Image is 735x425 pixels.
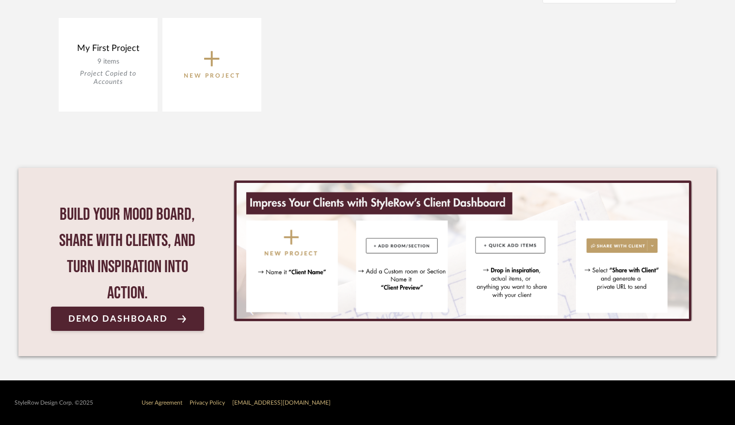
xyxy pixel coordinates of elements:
a: Demo Dashboard [51,307,204,331]
p: New Project [184,71,240,81]
div: Build your mood board, share with clients, and turn inspiration into action. [51,202,204,307]
img: StyleRow_Client_Dashboard_Banner__1_.png [237,183,689,319]
a: Privacy Policy [190,400,225,406]
div: StyleRow Design Corp. ©2025 [15,399,93,407]
div: 0 [233,180,692,321]
a: User Agreement [142,400,182,406]
button: New Project [162,18,261,112]
div: 9 items [66,58,150,66]
a: [EMAIL_ADDRESS][DOMAIN_NAME] [232,400,331,406]
span: Demo Dashboard [68,314,168,324]
div: Project Copied to Accounts [66,70,150,86]
div: My First Project [66,43,150,58]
